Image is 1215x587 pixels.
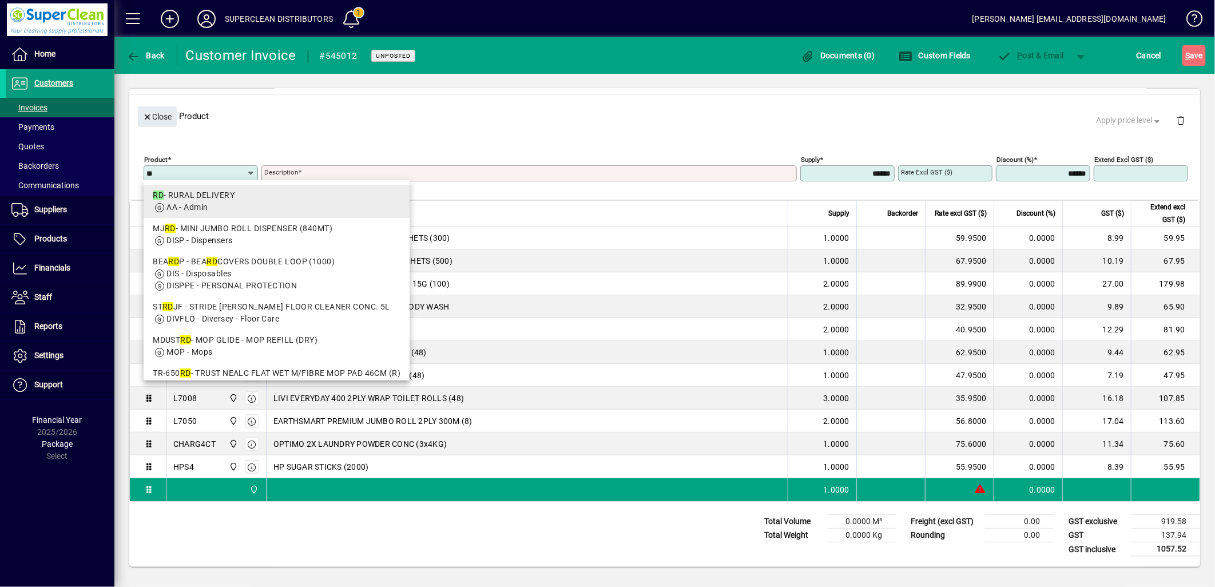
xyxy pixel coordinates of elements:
span: Suppliers [34,205,67,214]
td: 0.0000 [994,478,1062,501]
div: 35.9500 [932,392,987,404]
td: 179.98 [1131,272,1200,295]
div: #545012 [320,47,358,65]
div: L7008 [173,392,197,404]
em: RD [207,257,217,266]
div: SUPERCLEAN DISTRIBUTORS [225,10,333,28]
span: 1.0000 [824,232,850,244]
div: Customer Invoice [186,46,296,65]
span: 3.0000 [824,392,850,404]
span: Extend excl GST ($) [1138,201,1185,226]
td: 1057.52 [1131,542,1200,557]
span: DIVFLO - Diversey - Floor Care [166,314,279,323]
span: Settings [34,351,63,360]
button: Post & Email [992,45,1070,66]
span: DISP - Dispensers [166,236,232,245]
em: RD [165,224,176,233]
div: MJ - MINI JUMBO ROLL DISPENSER (840MT) [153,223,400,235]
a: Reports [6,312,114,341]
span: Customers [34,78,73,88]
span: Home [34,49,55,58]
a: Backorders [6,156,114,176]
td: 0.0000 M³ [827,515,896,529]
span: 2.0000 [824,301,850,312]
em: RD [153,191,164,200]
a: Payments [6,117,114,137]
span: Reports [34,322,62,331]
div: MDUST - MOP GLIDE - MOP REFILL (DRY) [153,334,400,346]
td: 0.0000 [994,318,1062,341]
mat-option: MJRD - MINI JUMBO ROLL DISPENSER (840MT) [144,218,410,251]
span: 2.0000 [824,278,850,289]
button: Delete [1167,106,1194,134]
td: 62.95 [1131,341,1200,364]
td: 0.0000 [994,249,1062,272]
span: Financials [34,263,70,272]
button: Add [152,9,188,29]
span: Invoices [11,103,47,112]
td: 0.0000 [994,341,1062,364]
td: 55.95 [1131,455,1200,478]
span: DISPPE - PERSONAL PROTECTION [166,281,297,290]
span: Support [34,380,63,389]
td: 0.0000 [994,387,1062,410]
span: 1.0000 [824,438,850,450]
mat-option: TR-650RD - TRUST NEALC FLAT WET M/FIBRE MOP PAD 46CM (R) [144,363,410,396]
td: GST inclusive [1063,542,1131,557]
button: Custom Fields [896,45,974,66]
span: Supply [828,207,849,220]
em: RD [168,257,179,266]
div: Product [129,95,1200,137]
td: GST exclusive [1063,515,1131,529]
span: Superclean Distributors [226,438,239,450]
td: 9.89 [1062,295,1131,318]
span: Superclean Distributors [226,392,239,404]
button: Product History [803,69,870,90]
span: Rate excl GST ($) [935,207,987,220]
td: 0.00 [985,529,1054,542]
span: Discount (%) [1017,207,1055,220]
a: Home [6,40,114,69]
td: 47.95 [1131,364,1200,387]
mat-label: Product [144,156,168,164]
span: 1.0000 [824,484,850,495]
a: Suppliers [6,196,114,224]
td: 0.0000 [994,272,1062,295]
td: 0.0000 Kg [827,529,896,542]
td: 9.44 [1062,341,1131,364]
div: 89.9900 [932,278,987,289]
td: GST [1063,529,1131,542]
span: LIVI EVERYDAY 400 2PLY WRAP TOILET ROLLS (48) [273,392,464,404]
a: Invoices [6,98,114,117]
span: 2.0000 [824,415,850,427]
mat-label: Supply [801,156,820,164]
span: MOP - Mops [166,347,212,356]
td: 0.0000 [994,364,1062,387]
span: Package [42,439,73,449]
mat-label: Discount (%) [996,156,1034,164]
span: 1.0000 [824,255,850,267]
span: Back [126,51,165,60]
span: Superclean Distributors [247,483,260,496]
span: Payments [11,122,54,132]
span: DIS - Disposables [166,269,231,278]
span: P [1018,51,1023,60]
td: 0.0000 [994,455,1062,478]
span: Superclean Distributors [226,461,239,473]
td: Rounding [905,529,985,542]
span: 1.0000 [824,370,850,381]
td: 0.0000 [994,433,1062,455]
div: [PERSON_NAME] [EMAIL_ADDRESS][DOMAIN_NAME] [972,10,1166,28]
app-page-header-button: Back [114,45,177,66]
span: 2.0000 [824,324,850,335]
td: 0.0000 [994,295,1062,318]
span: Unposted [376,52,411,60]
span: S [1185,51,1190,60]
em: RD [180,368,191,378]
div: 55.9500 [932,461,987,473]
div: 62.9500 [932,347,987,358]
button: Save [1182,45,1206,66]
div: 75.6000 [932,438,987,450]
span: Cancel [1137,46,1162,65]
mat-label: Description [264,168,298,176]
